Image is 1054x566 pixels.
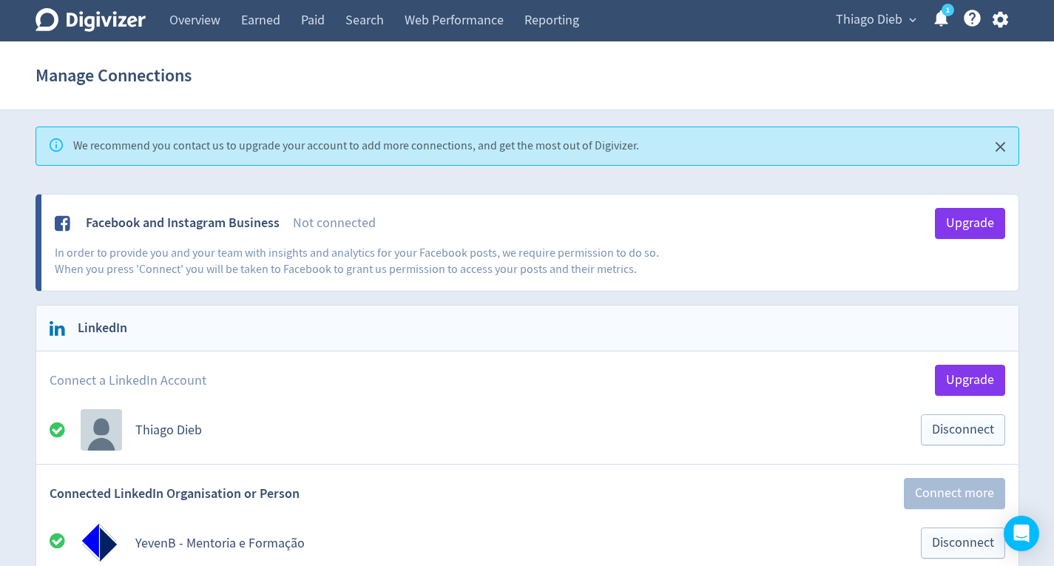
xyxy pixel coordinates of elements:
span: Upgrade [946,217,994,230]
button: Upgrade [935,208,1005,239]
button: Disconnect [921,528,1005,559]
span: Connect more [915,487,994,500]
span: Connected LinkedIn Organisation or Person [50,485,300,503]
button: Close [988,135,1013,159]
h1: Manage Connections [36,52,192,99]
div: All good [50,532,81,555]
span: expand_more [906,13,919,27]
text: 1 [945,5,949,16]
img: account profile [81,409,122,451]
button: Upgrade [935,365,1005,396]
span: Thiago Dieb [836,8,902,32]
span: Connect a LinkedIn Account [50,371,206,390]
a: Thiago Dieb [135,422,202,439]
div: Open Intercom Messenger [1004,516,1039,551]
div: Facebook and Instagram Business [86,214,280,232]
img: Avatar for YevenB - Mentoria e Formação [81,522,122,564]
span: In order to provide you and your team with insights and analytics for your Facebook posts, we req... [55,246,659,277]
button: Thiago Dieb [831,8,920,32]
a: 1 [942,4,954,16]
span: Disconnect [932,423,994,437]
button: Connect more [904,478,1005,509]
span: Disconnect [932,536,994,550]
button: Disconnect [921,414,1005,445]
h2: LinkedIn [67,319,127,337]
span: Upgrade [946,374,994,387]
a: YevenB - Mentoria e Formação [135,535,305,552]
div: Not connected [293,214,935,232]
div: We recommend you contact us to upgrade your account to add more connections, and get the most out... [73,132,639,161]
